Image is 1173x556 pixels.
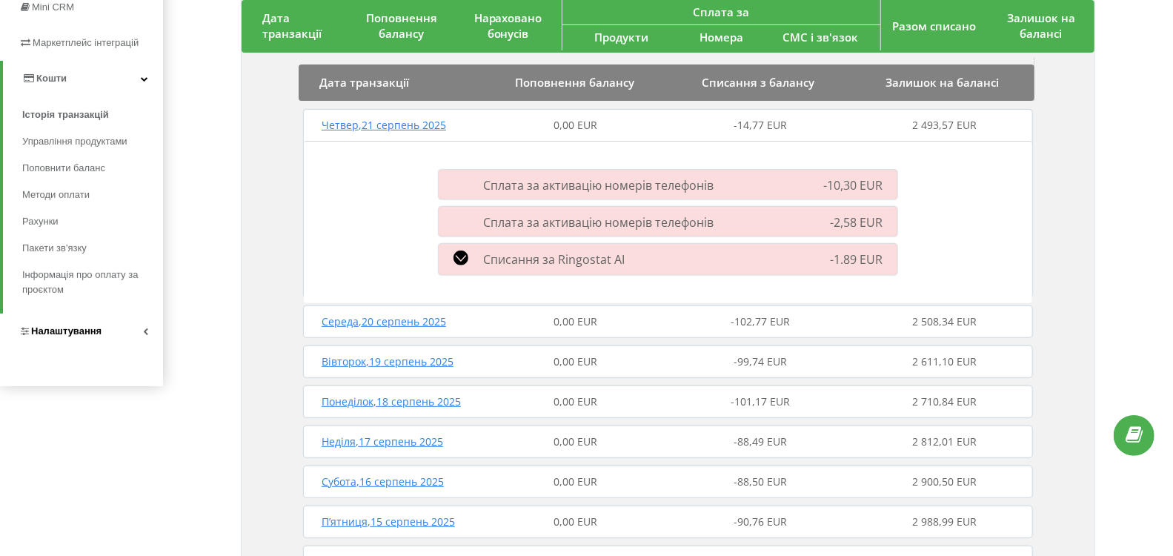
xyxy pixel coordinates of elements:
a: Методи оплати [22,182,163,208]
span: Методи оплати [22,188,90,202]
span: Вівторок , 19 серпень 2025 [322,354,453,368]
span: -10,30 EUR [823,177,883,193]
a: Поповнити баланс [22,155,163,182]
span: 0,00 EUR [554,394,598,408]
span: Mini CRM [32,1,74,13]
a: Управління продуктами [22,128,163,155]
a: Рахунки [22,208,163,235]
span: Продукти [595,30,649,44]
span: Неділя , 17 серпень 2025 [322,434,443,449]
span: Поповнити баланс [22,161,105,176]
a: Історія транзакцій [22,102,163,128]
span: Поповнення балансу [515,75,634,90]
a: Пакети зв'язку [22,235,163,262]
span: 2 611,10 EUR [912,354,977,368]
span: Поповнення балансу [366,10,437,41]
span: Середа , 20 серпень 2025 [322,314,446,328]
span: Налаштування [31,325,102,337]
span: Разом списано [893,19,977,33]
a: Інформація про оплату за проєктом [22,262,163,303]
span: Пакети зв'язку [22,241,87,256]
span: -90,76 EUR [734,514,787,529]
span: Сплата за [693,4,749,19]
span: -88,50 EUR [734,474,787,489]
span: 2 710,84 EUR [912,394,977,408]
span: Маркетплейс інтеграцій [33,37,139,48]
span: Номера [700,30,743,44]
span: -101,17 EUR [731,394,790,408]
span: Понеділок , 18 серпень 2025 [322,394,461,408]
span: 2 493,57 EUR [912,118,977,132]
span: 0,00 EUR [554,118,598,132]
span: Дата транзакції [319,75,409,90]
span: Кошти [36,73,67,84]
span: 2 508,34 EUR [912,314,977,328]
span: Списання за Ringostat AI [483,251,625,268]
span: Сплата за активацію номерів телефонів [483,177,714,193]
span: 2 812,01 EUR [912,434,977,449]
span: Дата транзакції [262,10,322,41]
span: -1.89 EUR [830,251,883,267]
span: Залишок на балансі [885,75,999,90]
span: Залишок на балансі [1007,10,1075,41]
span: 2 988,99 EUR [912,514,977,529]
span: Управління продуктами [22,134,127,149]
span: СМС і зв'язок [783,30,859,44]
span: -88,49 EUR [734,434,787,449]
span: Сплата за активацію номерів телефонів [483,214,714,231]
a: Кошти [3,61,163,96]
span: Субота , 16 серпень 2025 [322,474,444,489]
span: -102,77 EUR [731,314,790,328]
span: -14,77 EUR [734,118,787,132]
span: 0,00 EUR [554,434,598,449]
span: -2,58 EUR [830,214,883,231]
span: -99,74 EUR [734,354,787,368]
span: Четвер , 21 серпень 2025 [322,118,446,132]
span: Списання з балансу [702,75,815,90]
span: 0,00 EUR [554,314,598,328]
span: 0,00 EUR [554,474,598,489]
span: 2 900,50 EUR [912,474,977,489]
span: Інформація про оплату за проєктом [22,268,156,297]
span: Історія транзакцій [22,107,109,122]
span: Нараховано бонусів [474,10,542,41]
span: 0,00 EUR [554,514,598,529]
span: 0,00 EUR [554,354,598,368]
span: Рахунки [22,214,59,229]
span: П’ятниця , 15 серпень 2025 [322,514,455,529]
